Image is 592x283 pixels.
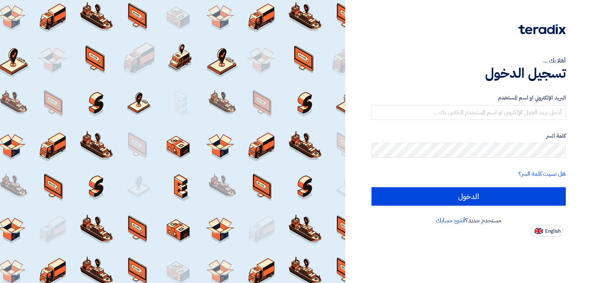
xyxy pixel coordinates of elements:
[371,105,566,120] input: أدخل بريد العمل الإلكتروني او اسم المستخدم الخاص بك ...
[535,228,543,234] img: en-US.png
[371,56,566,65] div: أهلا بك ...
[371,65,566,81] h1: تسجيل الدخول
[545,229,561,234] span: English
[518,169,566,178] a: هل نسيت كلمة السر؟
[371,132,566,140] label: كلمة السر
[518,24,566,34] img: Teradix logo
[530,225,563,237] button: English
[371,187,566,206] input: الدخول
[436,216,465,225] a: أنشئ حسابك
[371,216,566,225] div: مستخدم جديد؟
[371,94,566,102] label: البريد الإلكتروني او اسم المستخدم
